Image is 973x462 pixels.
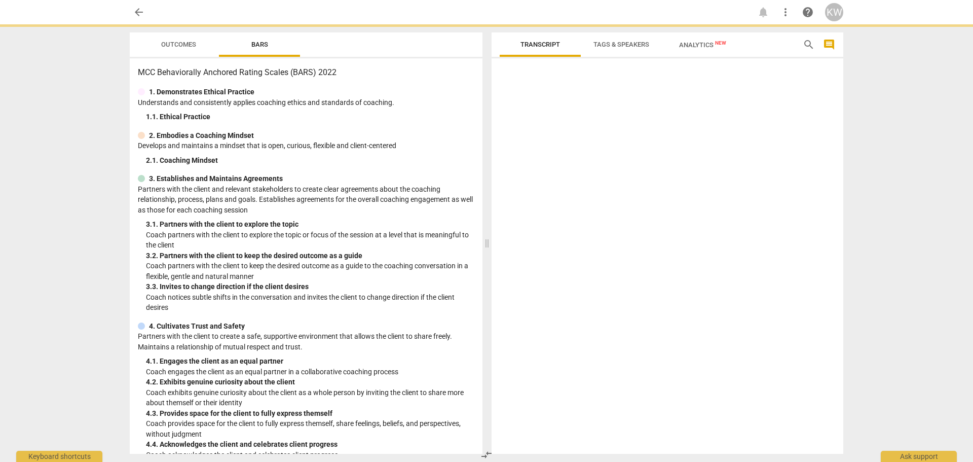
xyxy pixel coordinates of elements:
p: 4. Cultivates Trust and Safety [149,321,245,332]
div: 4. 3. Provides space for the client to fully express themself [146,408,474,419]
a: Help [799,3,817,21]
div: 3. 2. Partners with the client to keep the desired outcome as a guide [146,251,474,261]
div: 3. 3. Invites to change direction if the client desires [146,281,474,292]
p: Coach engages the client as an equal partner in a collaborative coaching process [146,367,474,377]
p: Coach exhibits genuine curiosity about the client as a whole person by inviting the client to sha... [146,387,474,408]
div: 4. 4. Acknowledges the client and celebrates client progress [146,439,474,450]
p: Partners with the client to create a safe, supportive environment that allows the client to share... [138,331,474,352]
span: more_vert [779,6,792,18]
p: Coach provides space for the client to fully express themself, share feelings, beliefs, and persp... [146,418,474,439]
span: Outcomes [161,41,196,48]
h3: MCC Behaviorally Anchored Rating Scales (BARS) 2022 [138,66,474,79]
p: Coach partners with the client to keep the desired outcome as a guide to the coaching conversatio... [146,261,474,281]
div: 4. 2. Exhibits genuine curiosity about the client [146,377,474,387]
p: Coach partners with the client to explore the topic or focus of the session at a level that is me... [146,230,474,251]
span: help [802,6,814,18]
p: Coach acknowledges the client and celebrates client progress [146,450,474,460]
span: Bars [251,41,268,48]
div: Keyboard shortcuts [16,451,102,462]
div: 4. 1. Engages the client as an equal partner [146,356,474,367]
button: KW [825,3,843,21]
div: 2. 1. Coaching Mindset [146,155,474,166]
span: Tags & Speakers [593,41,649,48]
button: Show/Hide comments [821,37,837,53]
span: compare_arrows [480,449,493,461]
div: 1. 1. Ethical Practice [146,112,474,122]
p: 1. Demonstrates Ethical Practice [149,87,254,97]
span: Transcript [520,41,560,48]
span: arrow_back [133,6,145,18]
span: comment [823,39,835,51]
p: 2. Embodies a Coaching Mindset [149,130,254,141]
p: Coach notices subtle shifts in the conversation and invites the client to change direction if the... [146,292,474,313]
span: Analytics [679,41,726,49]
p: Understands and consistently applies coaching ethics and standards of coaching. [138,97,474,108]
div: Ask support [881,451,957,462]
button: Search [801,37,817,53]
p: Develops and maintains a mindset that is open, curious, flexible and client-centered [138,140,474,151]
div: 3. 1. Partners with the client to explore the topic [146,219,474,230]
p: Partners with the client and relevant stakeholders to create clear agreements about the coaching ... [138,184,474,216]
span: New [715,40,726,46]
p: 3. Establishes and Maintains Agreements [149,173,283,184]
span: search [803,39,815,51]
